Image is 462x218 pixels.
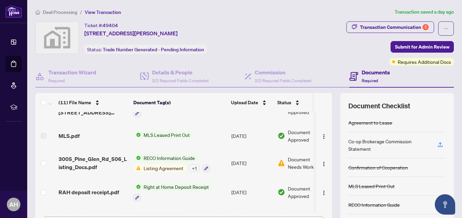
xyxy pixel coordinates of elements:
[255,68,311,76] h4: Commission
[348,182,395,190] div: MLS Leased Print Out
[133,131,141,139] img: Status Icon
[229,149,275,178] td: [DATE]
[360,22,429,33] div: Transaction Communication
[152,78,209,83] span: 2/2 Required Fields Completed
[141,154,198,162] span: RECO Information Guide
[321,161,327,167] img: Logo
[84,45,207,54] div: Status:
[435,194,455,215] button: Open asap
[395,41,449,52] span: Submit for Admin Review
[348,119,392,126] div: Agreement to Lease
[275,93,332,112] th: Status
[288,128,330,143] span: Document Approved
[48,78,65,83] span: Required
[231,99,258,106] span: Upload Date
[444,26,448,31] span: ellipsis
[255,78,311,83] span: 2/2 Required Fields Completed
[318,130,329,141] button: Logo
[84,21,118,29] div: Ticket #:
[348,101,410,111] span: Document Checklist
[348,164,408,171] div: Confirmation of Cooperation
[278,188,285,196] img: Document Status
[288,185,330,200] span: Document Approved
[48,68,96,76] h4: Transaction Wizard
[318,158,329,168] button: Logo
[395,8,454,16] article: Transaction saved a day ago
[277,99,291,106] span: Status
[362,78,378,83] span: Required
[133,183,212,201] button: Status IconRight at Home Deposit Receipt
[131,93,228,112] th: Document Tag(s)
[141,183,212,190] span: Right at Home Deposit Receipt
[133,183,141,190] img: Status Icon
[80,8,82,16] li: /
[152,68,209,76] h4: Details & People
[346,21,434,33] button: Transaction Communication5
[362,68,390,76] h4: Documents
[348,201,400,208] div: RECO Information Guide
[398,58,451,66] span: Requires Additional Docs
[318,187,329,198] button: Logo
[321,134,327,139] img: Logo
[133,154,210,172] button: Status IconRECO Information GuideStatus IconListing Agreement+1
[189,164,200,172] div: + 1
[59,132,80,140] span: MLS.pdf
[5,5,22,18] img: logo
[35,10,40,15] span: home
[133,154,141,162] img: Status Icon
[85,9,121,15] span: View Transaction
[9,200,18,209] span: AH
[278,132,285,140] img: Document Status
[59,188,119,196] span: RAH deposit receipt.pdf
[288,156,323,170] span: Document Needs Work
[59,99,91,106] span: (11) File Name
[36,22,79,54] img: svg%3e
[391,41,454,53] button: Submit for Admin Review
[423,24,429,30] div: 5
[59,155,128,171] span: 3005_Pine_Glen_Rd_506_Listing_Docs.pdf
[321,190,327,196] img: Logo
[43,9,77,15] span: Deal Processing
[103,22,118,29] span: 49404
[103,47,204,53] span: Trade Number Generated - Pending Information
[348,138,429,152] div: Co-op Brokerage Commission Statement
[141,131,193,139] span: MLS Leased Print Out
[229,178,275,207] td: [DATE]
[84,29,178,37] span: [STREET_ADDRESS][PERSON_NAME]
[133,131,193,139] button: Status IconMLS Leased Print Out
[228,93,275,112] th: Upload Date
[141,164,186,172] span: Listing Agreement
[278,159,285,167] img: Document Status
[229,123,275,149] td: [DATE]
[133,164,141,172] img: Status Icon
[56,93,131,112] th: (11) File Name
